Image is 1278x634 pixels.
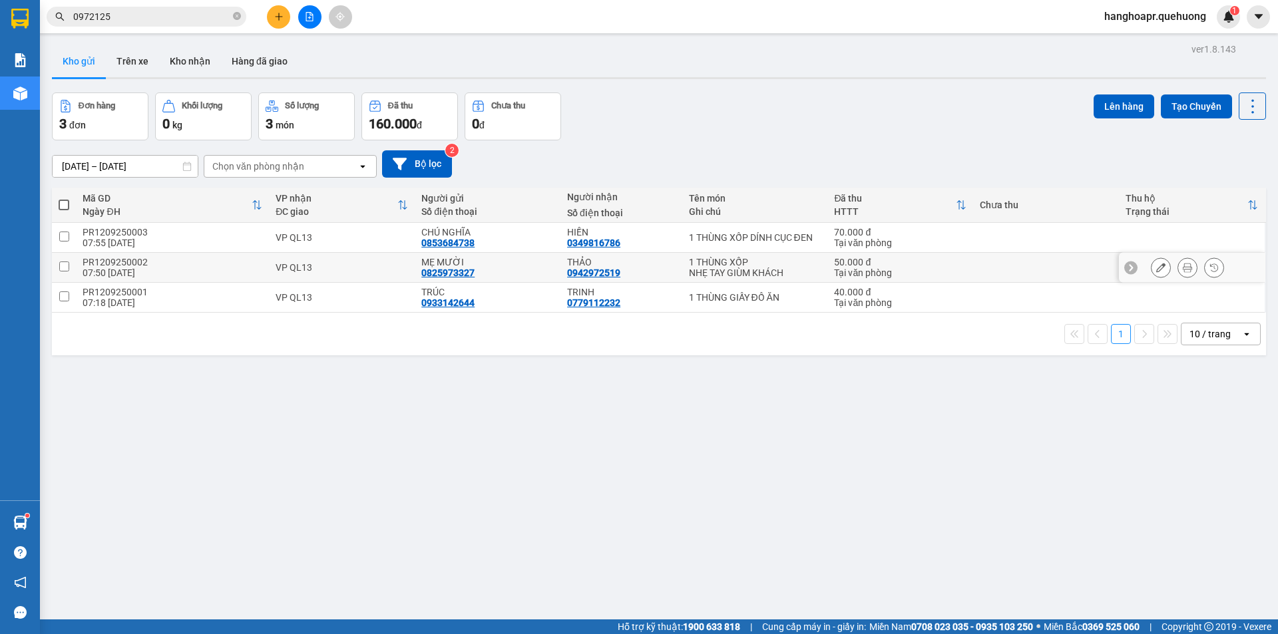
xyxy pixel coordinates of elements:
input: Select a date range. [53,156,198,177]
button: aim [329,5,352,29]
strong: 0369 525 060 [1082,621,1140,632]
span: close-circle [233,11,241,23]
span: 0 [162,116,170,132]
span: 160.000 [369,116,417,132]
span: file-add [305,12,314,21]
img: warehouse-icon [13,86,27,100]
span: đơn [69,120,86,130]
span: copyright [1204,622,1213,631]
div: HTTT [834,206,956,217]
sup: 1 [1230,6,1239,15]
button: Lên hàng [1094,94,1154,118]
div: 07:18 [DATE] [83,297,262,308]
span: | [750,619,752,634]
span: 0 [472,116,479,132]
div: Tên món [689,193,821,204]
img: warehouse-icon [13,516,27,530]
span: 1 [1232,6,1237,15]
div: Chưa thu [491,101,525,110]
button: Chưa thu0đ [465,92,561,140]
span: Hỗ trợ kỹ thuật: [618,619,740,634]
button: Đã thu160.000đ [361,92,458,140]
span: | [1150,619,1152,634]
div: Đã thu [388,101,413,110]
div: 0779112232 [567,297,620,308]
span: message [14,606,27,619]
input: Tìm tên, số ĐT hoặc mã đơn [73,9,230,24]
button: plus [267,5,290,29]
div: 70.000 đ [834,227,966,238]
div: ĐC giao [276,206,397,217]
sup: 1 [25,514,29,518]
div: 0349816786 [567,238,620,248]
div: Số điện thoại [567,208,675,218]
div: Trạng thái [1126,206,1247,217]
strong: 0708 023 035 - 0935 103 250 [911,621,1033,632]
div: Người gửi [421,193,554,204]
div: Ngày ĐH [83,206,252,217]
span: kg [172,120,182,130]
div: 1 THÙNG XỐP [689,257,821,267]
button: 1 [1111,324,1131,344]
button: Kho nhận [159,45,221,77]
div: 10 / trang [1189,327,1231,341]
div: HIỀN [567,227,675,238]
button: Trên xe [106,45,159,77]
div: 50.000 đ [834,257,966,267]
span: đ [417,120,422,130]
div: 07:55 [DATE] [83,238,262,248]
th: Toggle SortBy [1119,188,1265,223]
sup: 2 [445,144,459,157]
button: Tạo Chuyến [1161,94,1232,118]
button: file-add [298,5,321,29]
div: PR1209250001 [83,287,262,297]
button: Số lượng3món [258,92,355,140]
span: Cung cấp máy in - giấy in: [762,619,866,634]
div: Số lượng [285,101,319,110]
span: aim [335,12,345,21]
span: caret-down [1253,11,1265,23]
div: Tại văn phòng [834,267,966,278]
span: plus [274,12,284,21]
button: Đơn hàng3đơn [52,92,148,140]
button: caret-down [1247,5,1270,29]
div: 07:50 [DATE] [83,267,262,278]
div: Số điện thoại [421,206,554,217]
th: Toggle SortBy [76,188,269,223]
div: Tại văn phòng [834,297,966,308]
span: ⚪️ [1036,624,1040,629]
th: Toggle SortBy [827,188,973,223]
div: 40.000 đ [834,287,966,297]
button: Bộ lọc [382,150,452,178]
span: đ [479,120,485,130]
div: 0825973327 [421,267,475,278]
svg: open [1241,329,1252,339]
button: Khối lượng0kg [155,92,252,140]
img: logo-vxr [11,9,29,29]
th: Toggle SortBy [269,188,415,223]
div: 1 THÙNG GIẤY ĐỒ ĂN [689,292,821,303]
div: Đơn hàng [79,101,115,110]
div: 0933142644 [421,297,475,308]
div: Ghi chú [689,206,821,217]
div: VP QL13 [276,232,408,243]
span: close-circle [233,12,241,20]
div: VP QL13 [276,292,408,303]
div: Mã GD [83,193,252,204]
div: Chưa thu [980,200,1112,210]
img: solution-icon [13,53,27,67]
div: THẢO [567,257,675,267]
strong: 1900 633 818 [683,621,740,632]
button: Hàng đã giao [221,45,298,77]
div: PR1209250002 [83,257,262,267]
div: VP QL13 [276,262,408,273]
svg: open [357,161,368,172]
span: hanghoapr.quehuong [1094,8,1217,25]
div: ver 1.8.143 [1191,42,1236,57]
div: PR1209250003 [83,227,262,238]
div: TRINH [567,287,675,297]
div: Tại văn phòng [834,238,966,248]
span: Miền Bắc [1044,619,1140,634]
span: question-circle [14,546,27,559]
span: search [55,12,65,21]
